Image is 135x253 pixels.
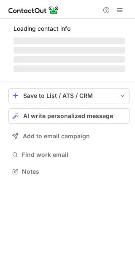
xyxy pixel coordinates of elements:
img: ContactOut v5.3.10 [8,5,59,15]
span: Notes [22,168,127,175]
span: ‌ [13,38,125,44]
button: Find work email [8,149,130,161]
span: ‌ [13,56,125,63]
span: AI write personalized message [23,113,113,119]
button: Add to email campaign [8,129,130,144]
span: Add to email campaign [23,133,90,140]
span: ‌ [13,65,125,72]
div: Save to List / ATS / CRM [23,92,115,99]
button: AI write personalized message [8,108,130,124]
button: Notes [8,166,130,178]
button: save-profile-one-click [8,88,130,103]
span: Find work email [22,151,127,159]
span: ‌ [13,47,125,54]
p: Loading contact info [13,25,125,32]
